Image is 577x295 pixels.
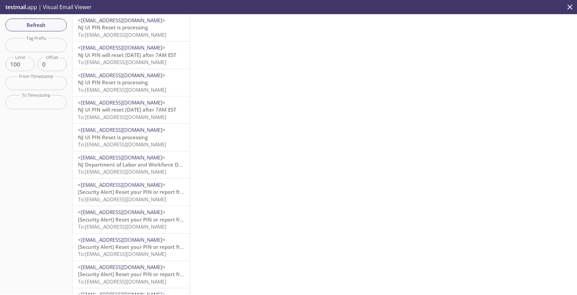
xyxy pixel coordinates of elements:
[78,154,165,161] span: <[EMAIL_ADDRESS][DOMAIN_NAME]>
[73,14,190,41] div: <[EMAIL_ADDRESS][DOMAIN_NAME]>NJ UI PIN Reset is processingTo:[EMAIL_ADDRESS][DOMAIN_NAME]
[78,243,189,250] span: [Security Alert] Reset your PIN or report fraud
[5,3,26,11] span: testmail
[78,114,166,120] span: To: [EMAIL_ADDRESS][DOMAIN_NAME]
[78,141,166,148] span: To: [EMAIL_ADDRESS][DOMAIN_NAME]
[11,21,61,29] span: Refresh
[78,52,176,58] span: NJ UI PIN will reset [DATE] after 7AM EST
[78,236,165,243] span: <[EMAIL_ADDRESS][DOMAIN_NAME]>
[78,79,148,86] span: NJ UI PIN Reset is processing
[78,86,166,93] span: To: [EMAIL_ADDRESS][DOMAIN_NAME]
[78,126,165,133] span: <[EMAIL_ADDRESS][DOMAIN_NAME]>
[78,278,166,285] span: To: [EMAIL_ADDRESS][DOMAIN_NAME]
[78,17,165,24] span: <[EMAIL_ADDRESS][DOMAIN_NAME]>
[78,24,148,31] span: NJ UI PIN Reset is processing
[73,69,190,96] div: <[EMAIL_ADDRESS][DOMAIN_NAME]>NJ UI PIN Reset is processingTo:[EMAIL_ADDRESS][DOMAIN_NAME]
[78,31,166,38] span: To: [EMAIL_ADDRESS][DOMAIN_NAME]
[73,206,190,233] div: <[EMAIL_ADDRESS][DOMAIN_NAME]>[Security Alert] Reset your PIN or report fraudTo:[EMAIL_ADDRESS][D...
[5,19,67,31] button: Refresh
[78,196,166,203] span: To: [EMAIL_ADDRESS][DOMAIN_NAME]
[78,181,165,188] span: <[EMAIL_ADDRESS][DOMAIN_NAME]>
[78,209,165,215] span: <[EMAIL_ADDRESS][DOMAIN_NAME]>
[78,250,166,257] span: To: [EMAIL_ADDRESS][DOMAIN_NAME]
[78,106,176,113] span: NJ UI PIN will reset [DATE] after 7AM EST
[73,41,190,68] div: <[EMAIL_ADDRESS][DOMAIN_NAME]>NJ UI PIN will reset [DATE] after 7AM ESTTo:[EMAIL_ADDRESS][DOMAIN_...
[73,96,190,123] div: <[EMAIL_ADDRESS][DOMAIN_NAME]>NJ UI PIN will reset [DATE] after 7AM ESTTo:[EMAIL_ADDRESS][DOMAIN_...
[78,99,165,106] span: <[EMAIL_ADDRESS][DOMAIN_NAME]>
[78,271,189,277] span: [Security Alert] Reset your PIN or report fraud
[78,168,166,175] span: To: [EMAIL_ADDRESS][DOMAIN_NAME]
[78,134,148,141] span: NJ UI PIN Reset is processing
[78,161,260,168] span: NJ Department of Labor and Workforce Development Account Registration
[78,59,166,65] span: To: [EMAIL_ADDRESS][DOMAIN_NAME]
[73,151,190,178] div: <[EMAIL_ADDRESS][DOMAIN_NAME]>NJ Department of Labor and Workforce Development Account Registrati...
[78,188,189,195] span: [Security Alert] Reset your PIN or report fraud
[73,234,190,261] div: <[EMAIL_ADDRESS][DOMAIN_NAME]>[Security Alert] Reset your PIN or report fraudTo:[EMAIL_ADDRESS][D...
[78,44,165,51] span: <[EMAIL_ADDRESS][DOMAIN_NAME]>
[73,124,190,151] div: <[EMAIL_ADDRESS][DOMAIN_NAME]>NJ UI PIN Reset is processingTo:[EMAIL_ADDRESS][DOMAIN_NAME]
[73,261,190,288] div: <[EMAIL_ADDRESS][DOMAIN_NAME]>[Security Alert] Reset your PIN or report fraudTo:[EMAIL_ADDRESS][D...
[78,223,166,230] span: To: [EMAIL_ADDRESS][DOMAIN_NAME]
[78,72,165,79] span: <[EMAIL_ADDRESS][DOMAIN_NAME]>
[73,179,190,206] div: <[EMAIL_ADDRESS][DOMAIN_NAME]>[Security Alert] Reset your PIN or report fraudTo:[EMAIL_ADDRESS][D...
[78,216,189,223] span: [Security Alert] Reset your PIN or report fraud
[78,264,165,270] span: <[EMAIL_ADDRESS][DOMAIN_NAME]>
